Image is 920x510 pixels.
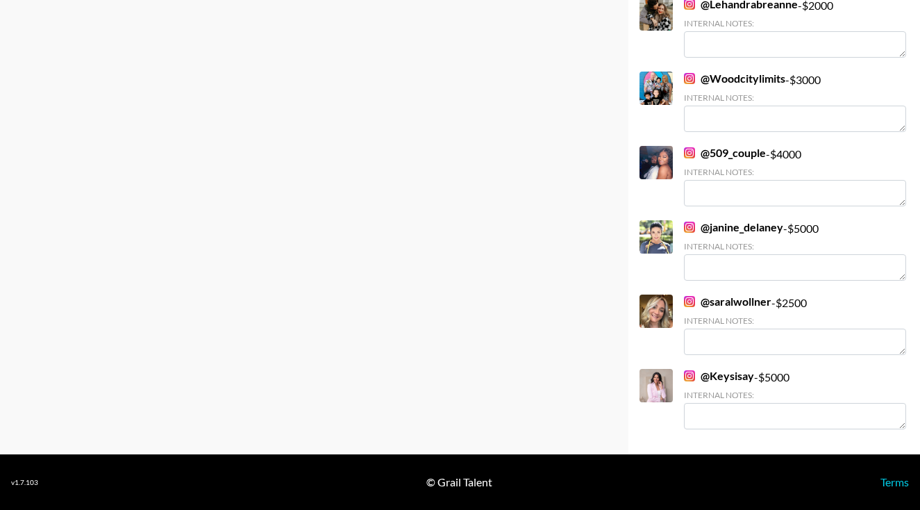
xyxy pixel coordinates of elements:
[684,296,695,307] img: Instagram
[426,475,492,489] div: © Grail Talent
[684,315,906,326] div: Internal Notes:
[11,478,38,487] div: v 1.7.103
[880,475,909,488] a: Terms
[684,146,906,206] div: - $ 4000
[684,167,906,177] div: Internal Notes:
[684,72,906,132] div: - $ 3000
[684,147,695,158] img: Instagram
[684,72,785,85] a: @Woodcitylimits
[684,18,906,28] div: Internal Notes:
[684,241,906,252] div: Internal Notes:
[684,220,906,281] div: - $ 5000
[684,369,906,429] div: - $ 5000
[684,222,695,233] img: Instagram
[684,220,783,234] a: @janine_delaney
[684,390,906,400] div: Internal Notes:
[684,295,771,309] a: @saralwollner
[684,92,906,103] div: Internal Notes:
[684,369,754,383] a: @Keysisay
[684,370,695,381] img: Instagram
[684,73,695,84] img: Instagram
[684,295,906,355] div: - $ 2500
[684,146,766,160] a: @509_couple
